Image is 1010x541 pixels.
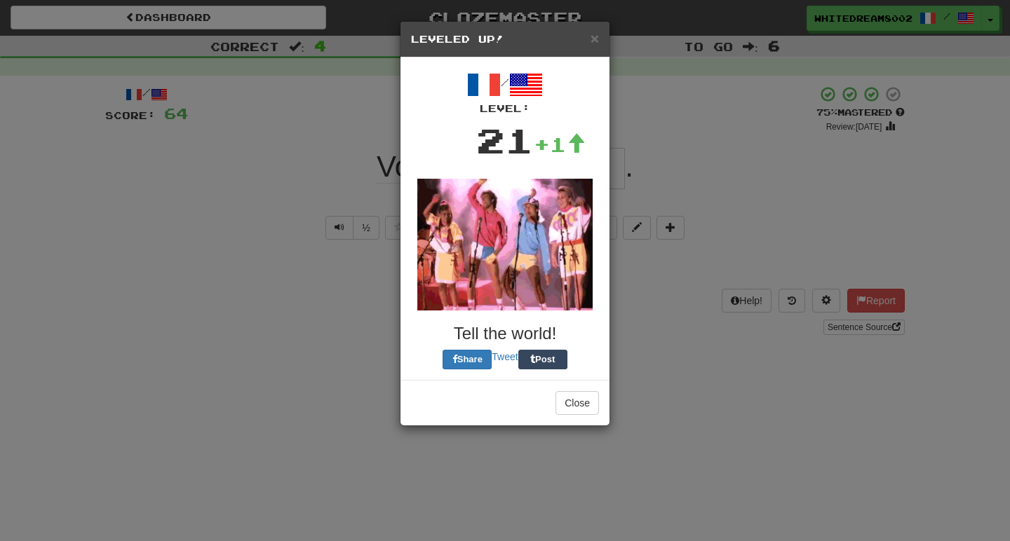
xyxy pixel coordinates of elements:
[411,32,599,46] h5: Leveled Up!
[492,351,518,362] a: Tweet
[518,350,567,369] button: Post
[591,30,599,46] span: ×
[534,130,586,158] div: +1
[417,179,593,310] img: dancing-0d422d2bf4134a41bd870944a7e477a280a918d08b0375f72831dcce4ed6eb41.gif
[411,102,599,116] div: Level:
[411,324,599,343] h3: Tell the world!
[591,31,599,46] button: Close
[555,391,599,415] button: Close
[476,116,534,165] div: 21
[411,68,599,116] div: /
[443,350,492,369] button: Share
